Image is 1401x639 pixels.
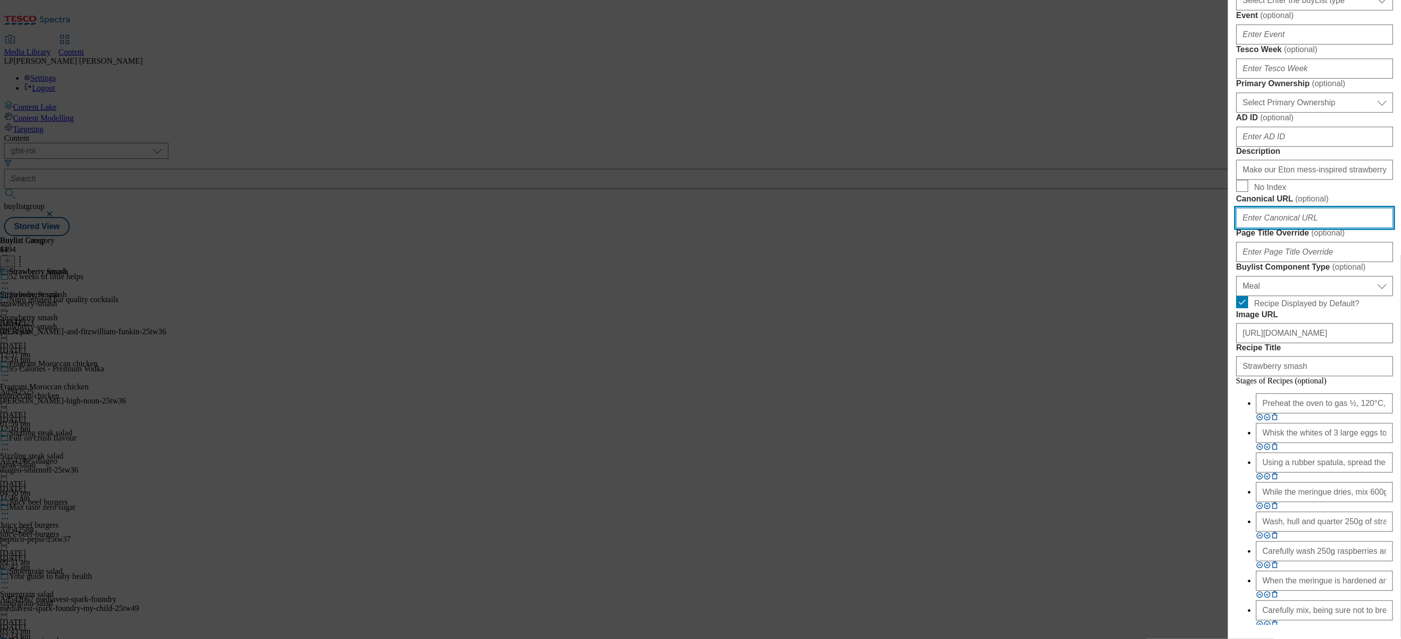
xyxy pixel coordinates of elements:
[1236,160,1393,180] input: Enter Description
[1236,147,1393,156] label: Description
[1256,600,1393,620] input: Enter value
[1256,423,1393,443] input: Enter value
[1254,183,1286,192] span: No Index
[1256,482,1393,502] input: Enter value
[1295,194,1329,203] span: ( optional )
[1236,323,1393,343] input: Enter Image URL
[1236,242,1393,262] input: Enter Page Title Override
[1256,453,1393,473] input: Enter value
[1284,45,1317,54] span: ( optional )
[1312,79,1345,88] span: ( optional )
[1256,571,1393,591] input: Enter value
[1236,45,1393,55] label: Tesco Week
[1236,376,1327,385] span: Stages of Recipes (optional)
[1236,262,1393,272] label: Buylist Component Type
[1256,393,1393,413] input: Enter value
[1236,59,1393,79] input: Enter Tesco Week
[1236,343,1393,352] label: Recipe Title
[1236,11,1393,21] label: Event
[1260,11,1294,20] span: ( optional )
[1236,310,1393,319] label: Image URL
[1256,541,1393,561] input: Enter value
[1256,512,1393,532] input: Enter value
[1236,113,1393,123] label: AD ID
[1254,299,1359,308] span: Recipe Displayed by Default?
[1236,228,1393,238] label: Page Title Override
[1311,229,1345,237] span: ( optional )
[1332,263,1366,271] span: ( optional )
[1236,194,1393,204] label: Canonical URL
[1236,127,1393,147] input: Enter AD ID
[1236,208,1393,228] input: Enter Canonical URL
[1236,356,1393,376] input: Enter Recipe Title
[1260,113,1294,122] span: ( optional )
[1236,25,1393,45] input: Enter Event
[1236,79,1393,89] label: Primary Ownership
